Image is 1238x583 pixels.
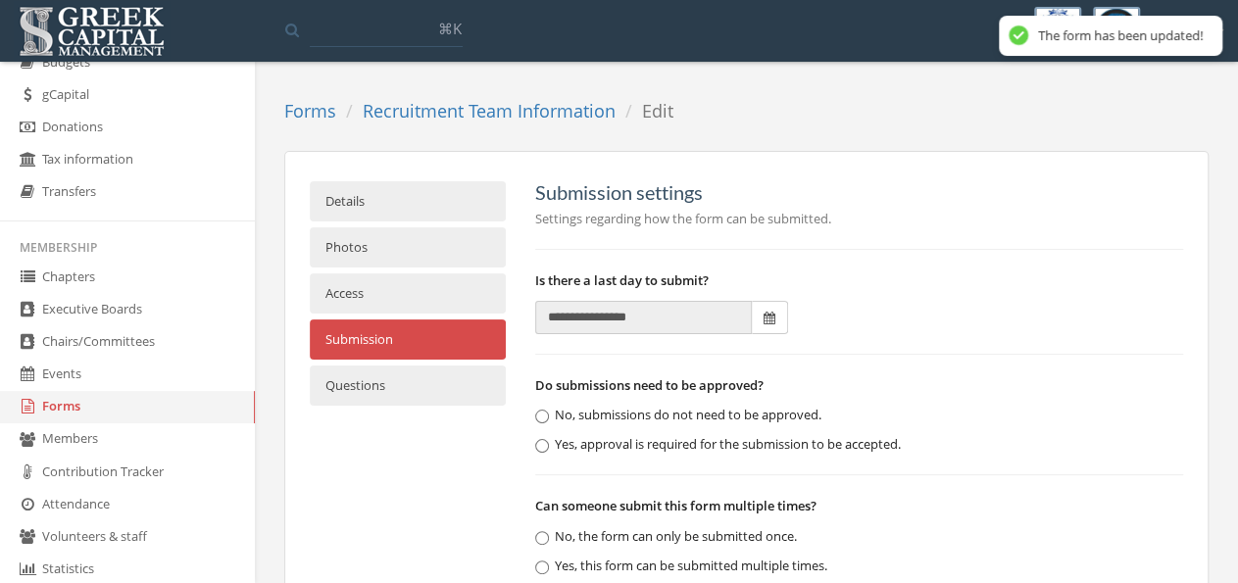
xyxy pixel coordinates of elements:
[310,181,506,221] a: Details
[310,319,506,360] a: Submission
[284,99,336,122] a: Forms
[535,181,1183,203] h5: Submission settings
[535,410,549,423] input: No, submissions do not need to be approved.
[535,527,797,547] label: No, the form can only be submitted once.
[310,273,506,314] a: Access
[535,560,549,574] input: Yes, this form can be submitted multiple times.
[535,557,827,576] label: Yes, this form can be submitted multiple times.
[310,227,506,267] a: Photos
[535,374,1183,396] p: Do submissions need to be approved?
[438,19,462,38] span: ⌘K
[1152,7,1223,40] div: B Saha
[535,439,549,453] input: Yes, approval is required for the submission to be accepted.
[363,99,616,122] a: Recruitment Team Information
[535,495,1183,516] p: Can someone submit this form multiple times?
[535,208,1183,229] p: Settings regarding how the form can be submitted.
[535,269,1183,291] p: Is there a last day to submit?
[535,531,549,545] input: No, the form can only be submitted once.
[535,435,901,455] label: Yes, approval is required for the submission to be accepted.
[535,406,821,425] label: No, submissions do not need to be approved.
[616,99,673,124] li: Edit
[1038,27,1203,44] div: The form has been updated!
[310,365,506,406] a: Questions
